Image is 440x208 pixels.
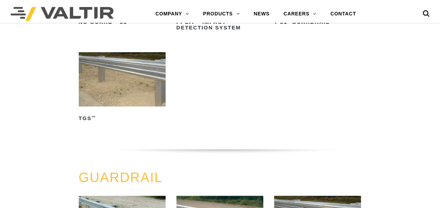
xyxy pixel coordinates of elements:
[323,7,363,21] a: CONTACT
[79,52,166,124] a: TGS™
[176,16,263,33] h2: PI-LIT Impact Detection System
[91,115,96,119] sup: ™
[195,19,202,23] sup: TM
[287,19,292,23] sup: ™
[79,170,163,185] a: GUARDRAIL
[11,7,114,21] img: Valtir
[148,7,196,21] a: COMPANY
[196,7,247,21] a: PRODUCTS
[79,113,166,124] h2: TGS
[247,7,277,21] a: NEWS
[113,19,117,23] sup: ™
[277,7,323,21] a: CAREERS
